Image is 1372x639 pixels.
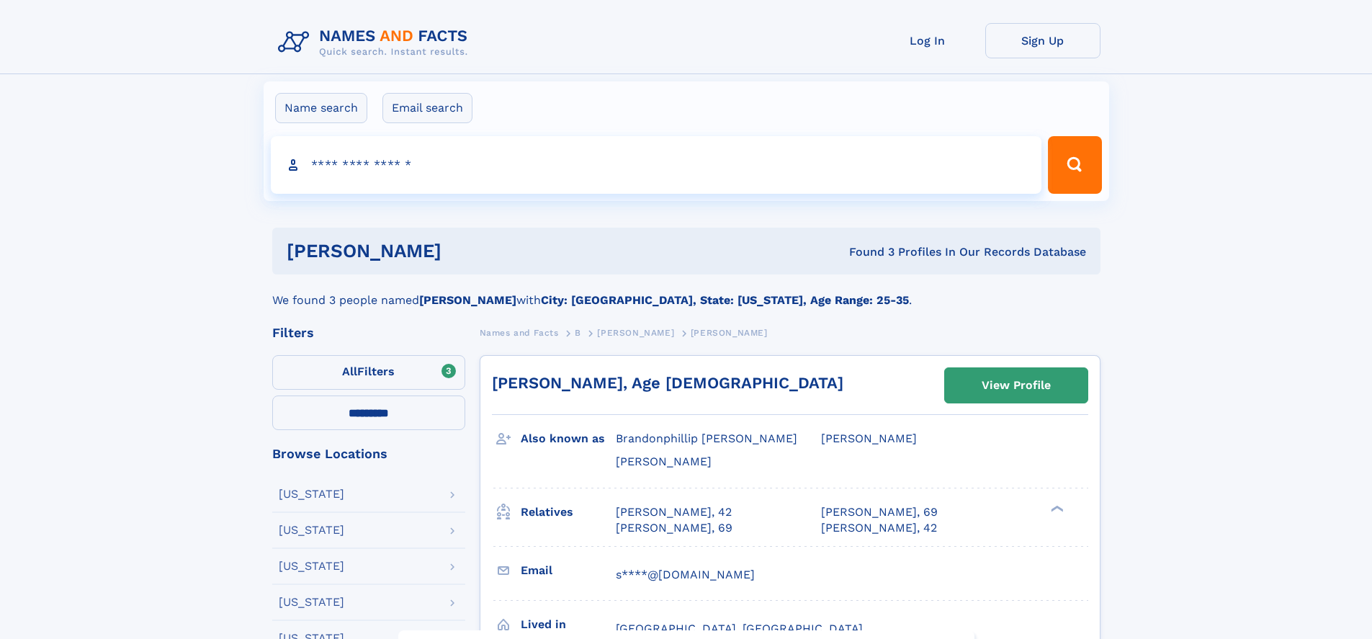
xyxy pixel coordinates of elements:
span: Brandonphillip [PERSON_NAME] [616,432,797,445]
div: ❯ [1047,504,1064,513]
span: [PERSON_NAME] [597,328,674,338]
div: [US_STATE] [279,596,344,608]
a: Sign Up [985,23,1100,58]
b: [PERSON_NAME] [419,293,516,307]
span: [GEOGRAPHIC_DATA], [GEOGRAPHIC_DATA] [616,622,863,635]
h3: Relatives [521,500,616,524]
a: [PERSON_NAME], 69 [821,504,938,520]
div: View Profile [982,369,1051,402]
a: [PERSON_NAME], 69 [616,520,732,536]
div: [US_STATE] [279,488,344,500]
span: All [342,365,357,378]
a: [PERSON_NAME], 42 [821,520,937,536]
a: [PERSON_NAME], Age [DEMOGRAPHIC_DATA] [492,374,843,392]
h3: Email [521,558,616,583]
h3: Lived in [521,612,616,637]
div: Browse Locations [272,447,465,460]
h1: [PERSON_NAME] [287,242,645,260]
label: Name search [275,93,367,123]
a: [PERSON_NAME], 42 [616,504,732,520]
div: Filters [272,326,465,339]
a: [PERSON_NAME] [597,323,674,341]
span: [PERSON_NAME] [821,432,917,445]
label: Filters [272,355,465,390]
input: search input [271,136,1042,194]
a: Log In [870,23,985,58]
div: [US_STATE] [279,560,344,572]
a: B [575,323,581,341]
b: City: [GEOGRAPHIC_DATA], State: [US_STATE], Age Range: 25-35 [541,293,909,307]
button: Search Button [1048,136,1101,194]
div: We found 3 people named with . [272,274,1100,309]
a: View Profile [945,368,1088,403]
div: [US_STATE] [279,524,344,536]
span: [PERSON_NAME] [616,455,712,468]
a: Names and Facts [480,323,559,341]
span: [PERSON_NAME] [691,328,768,338]
label: Email search [382,93,472,123]
div: Found 3 Profiles In Our Records Database [645,244,1086,260]
span: B [575,328,581,338]
img: Logo Names and Facts [272,23,480,62]
h3: Also known as [521,426,616,451]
